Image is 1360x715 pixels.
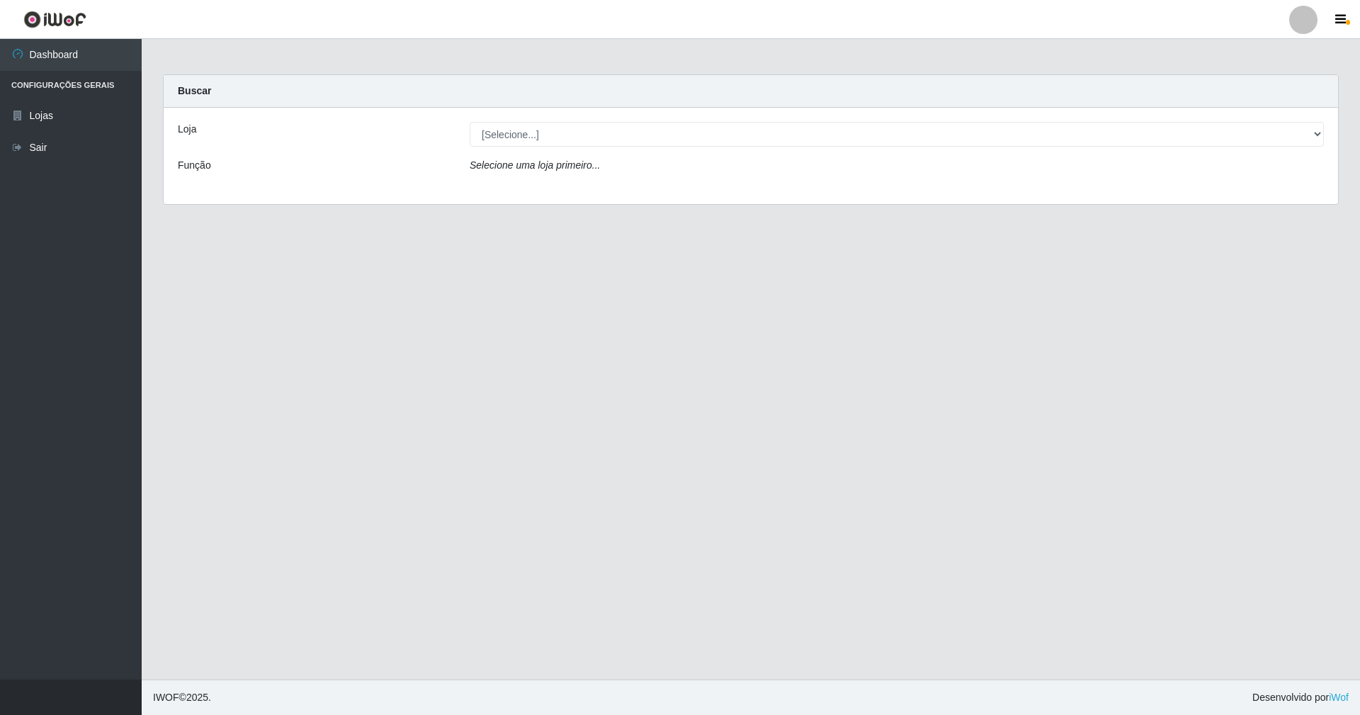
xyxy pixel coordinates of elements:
span: Desenvolvido por [1252,690,1349,705]
img: CoreUI Logo [23,11,86,28]
a: iWof [1329,692,1349,703]
label: Função [178,158,211,173]
i: Selecione uma loja primeiro... [470,159,600,171]
span: © 2025 . [153,690,211,705]
span: IWOF [153,692,179,703]
strong: Buscar [178,85,211,96]
label: Loja [178,122,196,137]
